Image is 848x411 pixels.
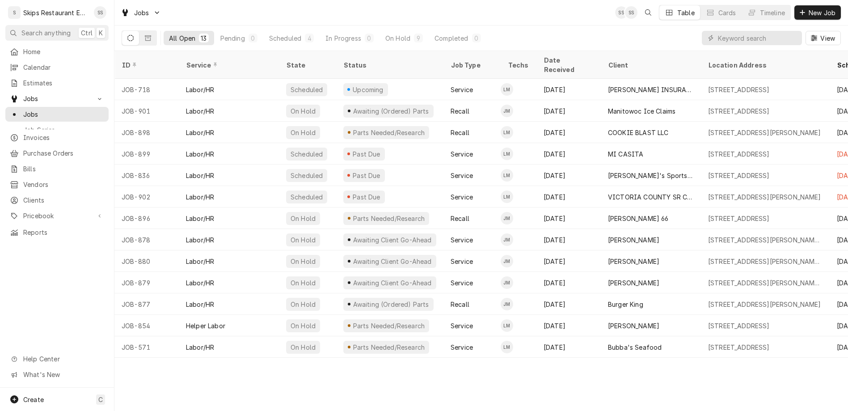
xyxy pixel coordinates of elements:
div: Scheduled [290,149,324,159]
div: State [286,60,329,70]
div: LM [501,169,513,182]
div: Table [677,8,695,17]
span: Create [23,396,44,403]
div: [STREET_ADDRESS][PERSON_NAME] [708,300,821,309]
div: Longino Monroe's Avatar [501,319,513,332]
div: Past Due [352,192,382,202]
div: Past Due [352,149,382,159]
div: MI CASITA [608,149,643,159]
div: LM [501,319,513,332]
div: COOKIE BLAST LLC [608,128,669,137]
div: Service [451,343,473,352]
div: JOB-836 [114,165,179,186]
div: Bubba's Seafood [608,343,662,352]
div: On Hold [290,235,316,245]
div: LM [501,83,513,96]
div: Longino Monroe's Avatar [501,341,513,353]
a: Job Series [5,123,109,137]
span: View [818,34,837,43]
div: Service [451,257,473,266]
div: Recall [451,106,469,116]
div: [STREET_ADDRESS] [708,171,770,180]
a: Home [5,44,109,59]
div: Labor/HR [186,214,214,223]
div: On Hold [290,106,316,116]
div: [STREET_ADDRESS] [708,106,770,116]
div: Service [451,171,473,180]
div: Service [451,321,473,330]
div: Awaiting (Ordered) Parts [352,106,430,116]
a: Go to Pricebook [5,208,109,223]
span: Calendar [23,63,104,72]
div: Longino Monroe's Avatar [501,148,513,160]
div: In Progress [325,34,361,43]
div: Date Received [544,55,592,74]
div: Labor/HR [186,171,214,180]
div: Location Address [708,60,821,70]
span: Reports [23,228,104,237]
a: Reports [5,225,109,240]
span: Search anything [21,28,71,38]
div: Timeline [760,8,785,17]
div: 9 [416,34,421,43]
span: Jobs [134,8,149,17]
div: Techs [508,60,529,70]
div: Service [451,235,473,245]
div: Recall [451,128,469,137]
div: JOB-902 [114,186,179,208]
div: JOB-879 [114,272,179,293]
div: JOB-898 [114,122,179,143]
span: Invoices [23,133,104,142]
span: Purchase Orders [23,148,104,158]
div: JM [501,255,513,267]
div: Scheduled [290,171,324,180]
div: Shan Skipper's Avatar [94,6,106,19]
a: Bills [5,161,109,176]
div: [PERSON_NAME] [608,257,659,266]
div: [STREET_ADDRESS][PERSON_NAME][PERSON_NAME] [708,278,823,288]
div: [DATE] [536,100,601,122]
div: [STREET_ADDRESS][PERSON_NAME] [708,192,821,202]
span: Home [23,47,104,56]
div: LM [501,191,513,203]
button: View [806,31,841,45]
div: 0 [367,34,372,43]
div: Service [451,85,473,94]
div: Service [451,278,473,288]
div: [STREET_ADDRESS][PERSON_NAME][PERSON_NAME] [708,257,823,266]
a: Estimates [5,76,109,90]
a: Invoices [5,130,109,145]
span: Vendors [23,180,104,189]
div: [PERSON_NAME] INSURANCE [608,85,694,94]
div: Jason Marroquin's Avatar [501,298,513,310]
div: [STREET_ADDRESS] [708,343,770,352]
div: Service [451,192,473,202]
button: Search anythingCtrlK [5,25,109,41]
div: Burger King [608,300,643,309]
div: Parts Needed/Research [352,343,426,352]
span: New Job [807,8,837,17]
div: Labor/HR [186,149,214,159]
div: JOB-718 [114,79,179,100]
div: 0 [474,34,479,43]
span: Bills [23,164,104,174]
div: [DATE] [536,208,601,229]
div: JM [501,298,513,310]
span: Pricebook [23,211,91,220]
div: Jason Marroquin's Avatar [501,276,513,289]
div: Recall [451,214,469,223]
div: Awaiting Client Go-Ahead [352,235,432,245]
div: Skips Restaurant Equipment [23,8,89,17]
div: [DATE] [536,250,601,272]
a: Go to Jobs [117,5,165,20]
div: On Hold [290,257,316,266]
div: [DATE] [536,165,601,186]
div: ID [122,60,170,70]
div: Status [343,60,435,70]
button: Open search [641,5,655,20]
span: C [98,395,103,404]
a: Go to Jobs [5,91,109,106]
div: On Hold [290,278,316,288]
div: [STREET_ADDRESS][PERSON_NAME] [708,128,821,137]
div: Parts Needed/Research [352,128,426,137]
